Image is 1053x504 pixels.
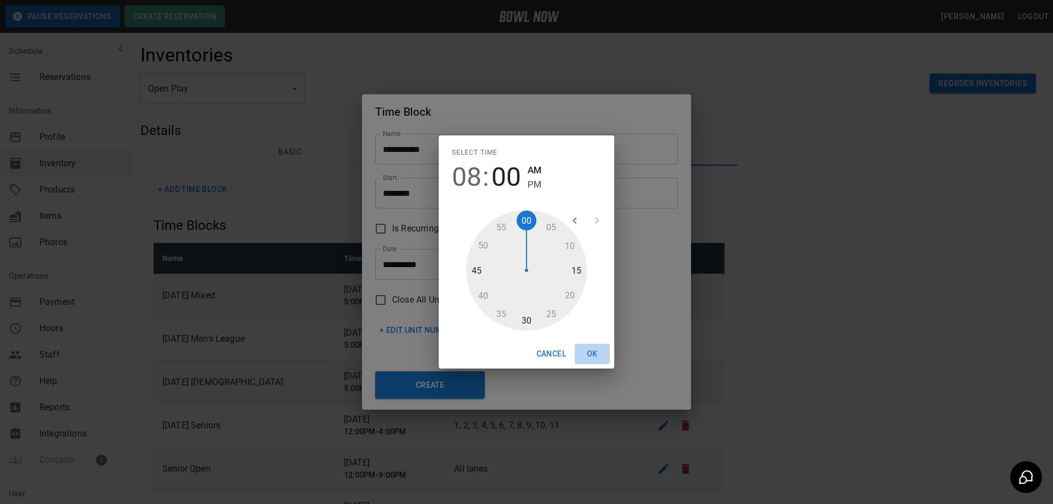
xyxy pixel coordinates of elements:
[532,344,570,364] button: Cancel
[452,162,482,192] button: 08
[491,162,521,192] button: 00
[483,162,489,192] span: :
[564,209,586,231] button: open previous view
[452,144,497,162] span: Select time
[528,177,541,192] button: PM
[575,344,610,364] button: OK
[528,163,541,178] button: AM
